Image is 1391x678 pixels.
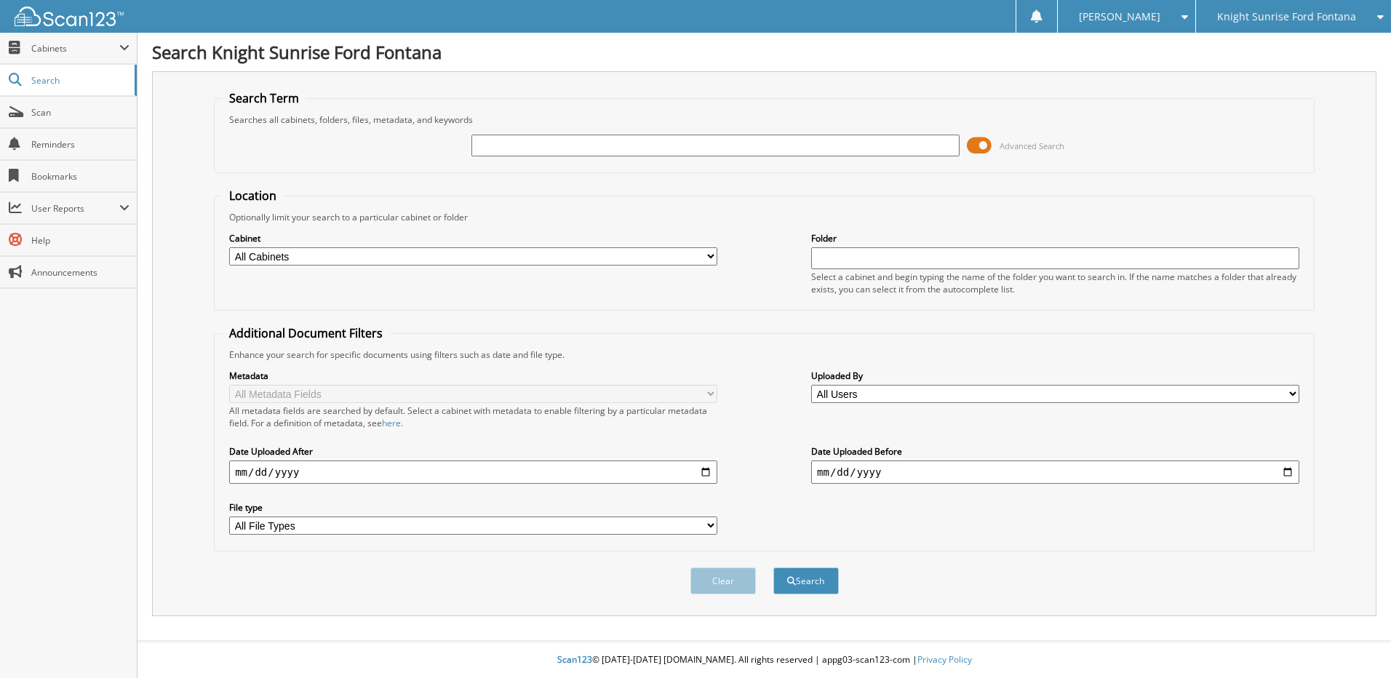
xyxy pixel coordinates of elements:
[222,113,1307,126] div: Searches all cabinets, folders, files, metadata, and keywords
[229,445,717,458] label: Date Uploaded After
[222,90,306,106] legend: Search Term
[917,653,972,666] a: Privacy Policy
[152,40,1376,64] h1: Search Knight Sunrise Ford Fontana
[31,106,129,119] span: Scan
[557,653,592,666] span: Scan123
[811,271,1299,295] div: Select a cabinet and begin typing the name of the folder you want to search in. If the name match...
[1000,140,1064,151] span: Advanced Search
[229,501,717,514] label: File type
[31,42,119,55] span: Cabinets
[811,460,1299,484] input: end
[811,445,1299,458] label: Date Uploaded Before
[222,188,284,204] legend: Location
[690,567,756,594] button: Clear
[1079,12,1160,21] span: [PERSON_NAME]
[222,348,1307,361] div: Enhance your search for specific documents using filters such as date and file type.
[229,460,717,484] input: start
[31,170,129,183] span: Bookmarks
[229,370,717,382] label: Metadata
[31,202,119,215] span: User Reports
[137,642,1391,678] div: © [DATE]-[DATE] [DOMAIN_NAME]. All rights reserved | appg03-scan123-com |
[222,211,1307,223] div: Optionally limit your search to a particular cabinet or folder
[229,232,717,244] label: Cabinet
[15,7,124,26] img: scan123-logo-white.svg
[382,417,401,429] a: here
[811,370,1299,382] label: Uploaded By
[1217,12,1356,21] span: Knight Sunrise Ford Fontana
[31,266,129,279] span: Announcements
[773,567,839,594] button: Search
[811,232,1299,244] label: Folder
[222,325,390,341] legend: Additional Document Filters
[229,404,717,429] div: All metadata fields are searched by default. Select a cabinet with metadata to enable filtering b...
[31,138,129,151] span: Reminders
[31,234,129,247] span: Help
[31,74,127,87] span: Search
